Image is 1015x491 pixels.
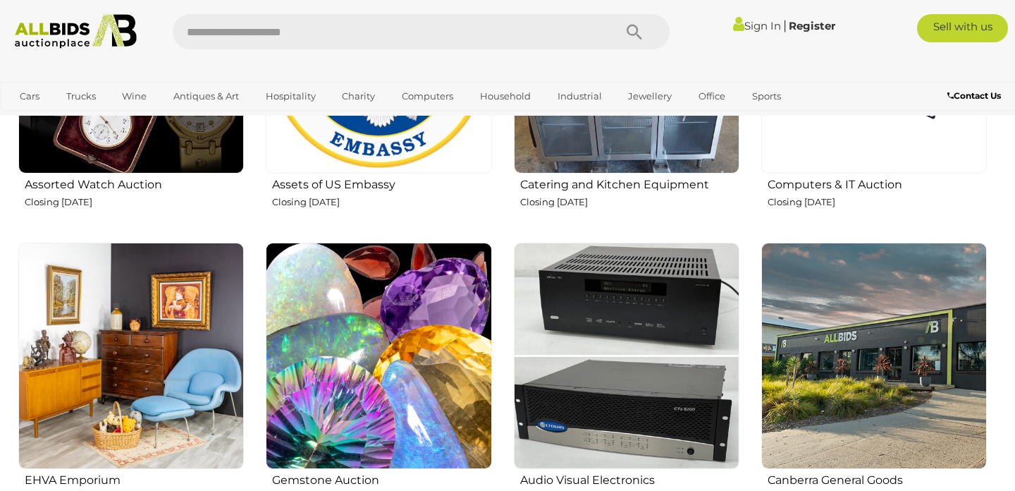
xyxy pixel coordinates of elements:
[8,14,144,49] img: Allbids.com.au
[761,243,987,468] img: Canberra General Goods
[619,85,681,108] a: Jewellery
[113,85,156,108] a: Wine
[917,14,1008,42] a: Sell with us
[783,18,787,33] span: |
[768,175,987,191] h2: Computers & IT Auction
[25,471,244,487] h2: EHVA Emporium
[25,175,244,191] h2: Assorted Watch Auction
[11,108,129,131] a: [GEOGRAPHIC_DATA]
[768,194,987,210] p: Closing [DATE]
[272,194,491,210] p: Closing [DATE]
[266,243,491,468] img: Gemstone Auction
[689,85,734,108] a: Office
[25,194,244,210] p: Closing [DATE]
[599,14,670,49] button: Search
[57,85,105,108] a: Trucks
[257,85,325,108] a: Hospitality
[520,194,739,210] p: Closing [DATE]
[333,85,384,108] a: Charity
[18,243,244,468] img: EHVA Emporium
[520,175,739,191] h2: Catering and Kitchen Equipment
[272,175,491,191] h2: Assets of US Embassy
[789,19,835,32] a: Register
[947,88,1004,104] a: Contact Us
[11,85,49,108] a: Cars
[768,471,987,487] h2: Canberra General Goods
[164,85,248,108] a: Antiques & Art
[471,85,540,108] a: Household
[733,19,781,32] a: Sign In
[520,471,739,487] h2: Audio Visual Electronics
[743,85,790,108] a: Sports
[548,85,611,108] a: Industrial
[272,471,491,487] h2: Gemstone Auction
[514,243,739,468] img: Audio Visual Electronics
[393,85,462,108] a: Computers
[947,90,1001,101] b: Contact Us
